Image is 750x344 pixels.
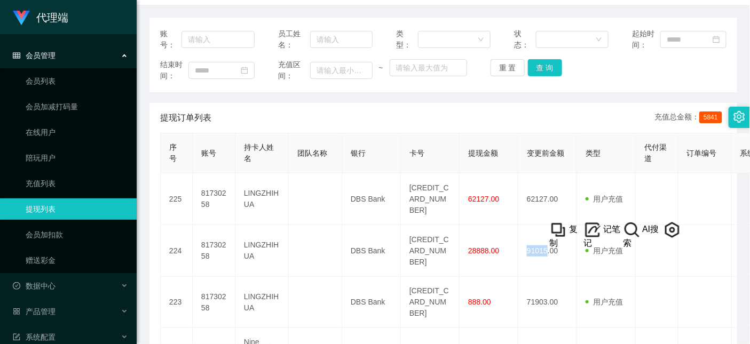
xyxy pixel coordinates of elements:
span: 序号 [169,143,177,163]
td: [CREDIT_CARD_NUMBER] [401,225,460,277]
span: 提现订单列表 [160,111,211,124]
span: 充值区间： [278,59,310,82]
div: 充值总金额： [654,111,727,124]
span: 代付渠道 [644,143,667,163]
span: 卡号 [409,149,424,157]
span: 用户充值 [586,195,623,203]
a: 在线用户 [26,122,128,143]
span: 62127.00 [468,195,499,203]
span: 用户充值 [586,246,623,255]
input: 请输入 [310,31,372,48]
span: 持卡人姓名 [244,143,274,163]
a: 会员加减打码量 [26,96,128,117]
span: 记笔记 [584,225,620,247]
i: 图标: calendar [241,67,248,74]
span: 数据中心 [13,282,56,290]
td: 81730258 [193,225,235,277]
span: 888.00 [468,298,491,306]
span: 用户充值 [586,298,623,306]
span: 账号： [160,28,181,51]
span: 提现金额 [468,149,498,157]
a: 会员列表 [26,70,128,92]
span: 状态： [514,28,536,51]
img: AivEMIV8KsPvPPD9SxUql4SH8QqllF07RjqtXqV5ygdJe4UlMEr3zb7XZL+lAGNfV6vZfL5R4VAYnRBZUUEhoFNTJsoqO0CbC... [663,221,681,238]
span: 系统配置 [13,333,56,341]
span: 会员管理 [13,51,56,60]
span: AI搜索 [623,225,659,247]
td: 223 [161,277,193,328]
input: 请输入最小值为 [310,62,372,79]
i: 图标: setting [733,111,745,123]
td: 62127.00 [518,173,577,225]
a: 赠送彩金 [26,250,128,271]
span: 银行 [351,149,366,157]
td: LINGZHIHUA [235,173,289,225]
i: 图标: form [13,333,20,341]
span: 起始时间： [632,28,660,51]
td: DBS Bank [342,173,401,225]
span: 5841 [699,111,722,123]
span: 产品管理 [13,307,56,316]
td: DBS Bank [342,225,401,277]
span: 复制 [550,225,578,247]
i: 图标: down [478,36,484,44]
a: 会员加扣款 [26,224,128,245]
a: 代理端 [13,13,68,21]
img: +vywMD4W03sz8AcLhV9TmKVjsAAAAABJRU5ErkJggg== [550,221,567,238]
button: 查 询 [528,59,562,76]
a: 陪玩用户 [26,147,128,169]
img: logo.9652507e.png [13,11,30,26]
span: 订单编号 [687,149,717,157]
td: 91015.00 [518,225,577,277]
td: LINGZHIHUA [235,277,289,328]
td: 81730258 [193,277,235,328]
a: 提现列表 [26,198,128,220]
input: 请输入最大值为 [390,59,467,76]
td: 225 [161,173,193,225]
h1: 代理端 [36,1,68,35]
td: LINGZHIHUA [235,225,289,277]
button: 重 置 [491,59,525,76]
td: DBS Bank [342,277,401,328]
td: [CREDIT_CARD_NUMBER] [401,277,460,328]
i: 图标: check-circle-o [13,282,20,290]
i: 图标: table [13,52,20,59]
td: 81730258 [193,173,235,225]
i: 图标: down [596,36,602,44]
img: note_menu_logo_v2.png [584,221,601,238]
span: 类型 [586,149,601,157]
span: 变更前金额 [527,149,564,157]
span: 员工姓名： [278,28,310,51]
td: [CREDIT_CARD_NUMBER] [401,173,460,225]
span: 团队名称 [297,149,327,157]
i: 图标: calendar [713,36,720,43]
input: 请输入 [181,31,255,48]
a: 充值列表 [26,173,128,194]
span: 账号 [201,149,216,157]
span: 类型： [396,28,418,51]
span: 28888.00 [468,246,499,255]
span: 结束时间： [160,59,188,82]
img: hH46hMuwJzBHKAAAAAElFTkSuQmCC [623,221,641,238]
td: 71903.00 [518,277,577,328]
span: ~ [373,62,390,74]
i: 图标: appstore-o [13,308,20,315]
td: 224 [161,225,193,277]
